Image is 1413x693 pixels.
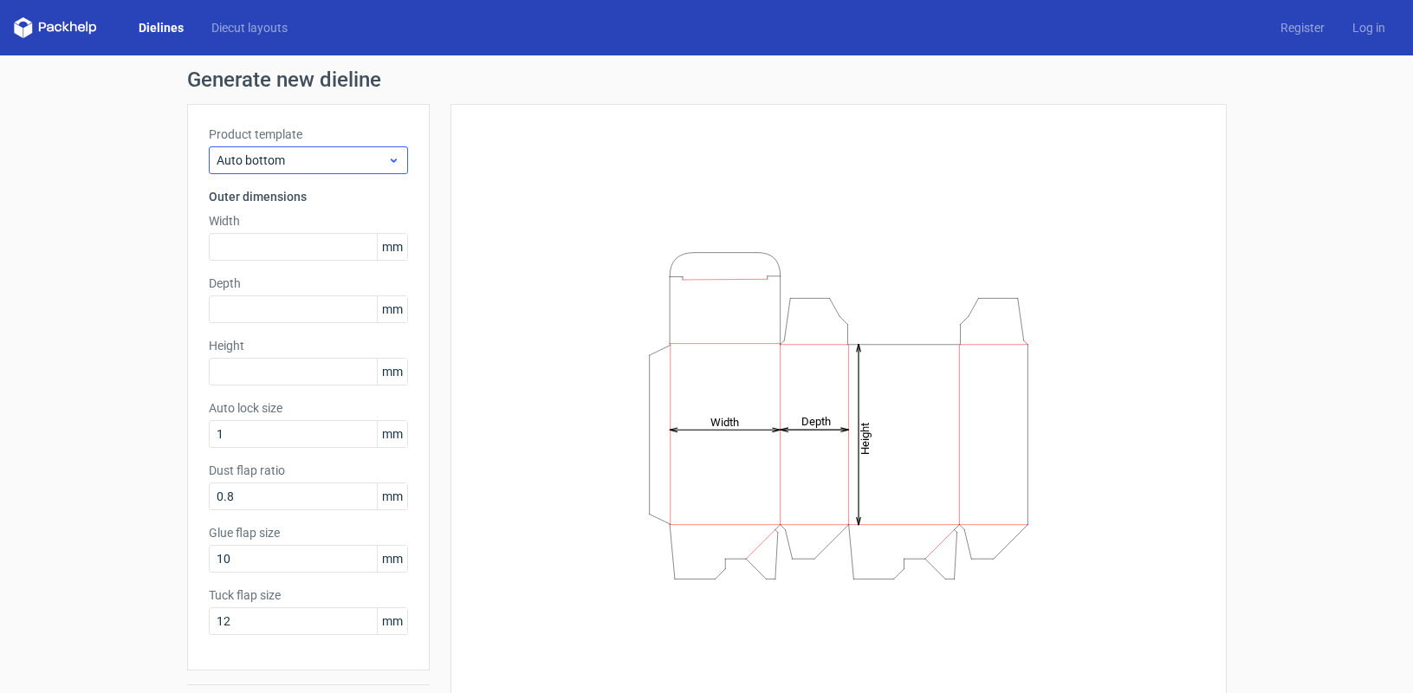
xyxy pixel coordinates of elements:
[377,359,407,385] span: mm
[198,19,301,36] a: Diecut layouts
[377,234,407,260] span: mm
[710,415,738,428] tspan: Width
[209,126,408,143] label: Product template
[209,462,408,479] label: Dust flap ratio
[1267,19,1338,36] a: Register
[209,524,408,541] label: Glue flap size
[1338,19,1399,36] a: Log in
[125,19,198,36] a: Dielines
[377,546,407,572] span: mm
[209,212,408,230] label: Width
[209,337,408,354] label: Height
[377,421,407,447] span: mm
[217,152,387,169] span: Auto bottom
[209,399,408,417] label: Auto lock size
[377,483,407,509] span: mm
[377,608,407,634] span: mm
[800,415,830,428] tspan: Depth
[858,422,871,454] tspan: Height
[377,296,407,322] span: mm
[187,69,1227,90] h1: Generate new dieline
[209,275,408,292] label: Depth
[209,188,408,205] h3: Outer dimensions
[209,586,408,604] label: Tuck flap size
